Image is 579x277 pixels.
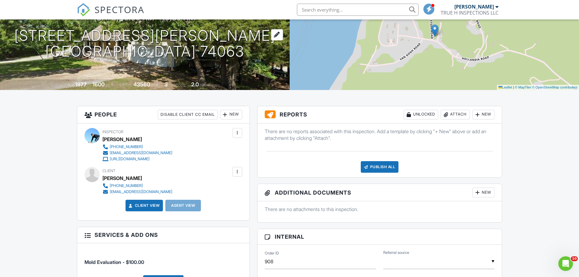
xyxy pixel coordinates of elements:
h3: People [77,106,250,123]
img: Marker [431,24,439,37]
a: Client View [128,203,160,209]
a: [PHONE_NUMBER] [102,144,172,150]
label: Referral source [383,250,409,255]
a: © OpenStreetMap contributors [532,85,577,89]
div: 1977 [75,81,87,88]
li: Service: Mold Evaluation [84,248,242,270]
label: Order ID [265,251,279,256]
span: bedrooms [169,83,185,87]
span: Inspector [102,130,123,134]
div: Attach [441,110,470,119]
h3: Services & Add ons [77,227,250,243]
div: 1600 [92,81,105,88]
input: Search everything... [297,4,419,16]
a: [URL][DOMAIN_NAME] [102,156,172,162]
span: 10 [571,256,578,261]
div: [PERSON_NAME] [102,135,142,144]
span: Built [67,83,74,87]
iframe: Intercom live chat [558,256,573,271]
span: Lot Size [120,83,133,87]
div: New [220,110,242,119]
a: [EMAIL_ADDRESS][DOMAIN_NAME] [102,150,172,156]
div: [PERSON_NAME] [454,4,494,10]
div: [URL][DOMAIN_NAME] [110,157,150,161]
span: bathrooms [200,83,217,87]
h3: [DATE] 10:30 am - 10:30 am [94,14,195,22]
div: [PHONE_NUMBER] [110,183,143,188]
span: Mold Evaluation - $100.00 [84,259,144,265]
div: 2.0 [191,81,199,88]
span: SPECTORA [95,3,144,16]
h1: [STREET_ADDRESS][PERSON_NAME] [GEOGRAPHIC_DATA] 74063 [14,28,275,60]
a: Leaflet [498,85,512,89]
img: The Best Home Inspection Software - Spectora [77,3,90,16]
span: | [513,85,514,89]
a: [PHONE_NUMBER] [102,183,172,189]
div: TRUE H INSPECTIONS LLC [441,10,498,16]
h3: Internal [257,229,502,245]
div: Publish All [361,161,399,173]
div: New [472,110,495,119]
a: SPECTORA [77,8,144,21]
span: sq.ft. [151,83,159,87]
div: 3 [164,81,168,88]
span: sq. ft. [105,83,114,87]
div: [PHONE_NUMBER] [110,144,143,149]
div: 43560 [133,81,150,88]
div: Disable Client CC Email [158,110,218,119]
h3: Reports [257,106,502,123]
div: [EMAIL_ADDRESS][DOMAIN_NAME] [110,189,172,194]
h3: Additional Documents [257,184,502,201]
p: There are no reports associated with this inspection. Add a template by clicking "+ New" above or... [265,128,495,142]
div: Unlocked [404,110,438,119]
div: New [472,188,495,197]
a: [EMAIL_ADDRESS][DOMAIN_NAME] [102,189,172,195]
a: © MapTiler [515,85,531,89]
p: There are no attachments to this inspection. [265,206,495,213]
div: [PERSON_NAME] [102,174,142,183]
span: Client [102,168,115,173]
div: [EMAIL_ADDRESS][DOMAIN_NAME] [110,151,172,155]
